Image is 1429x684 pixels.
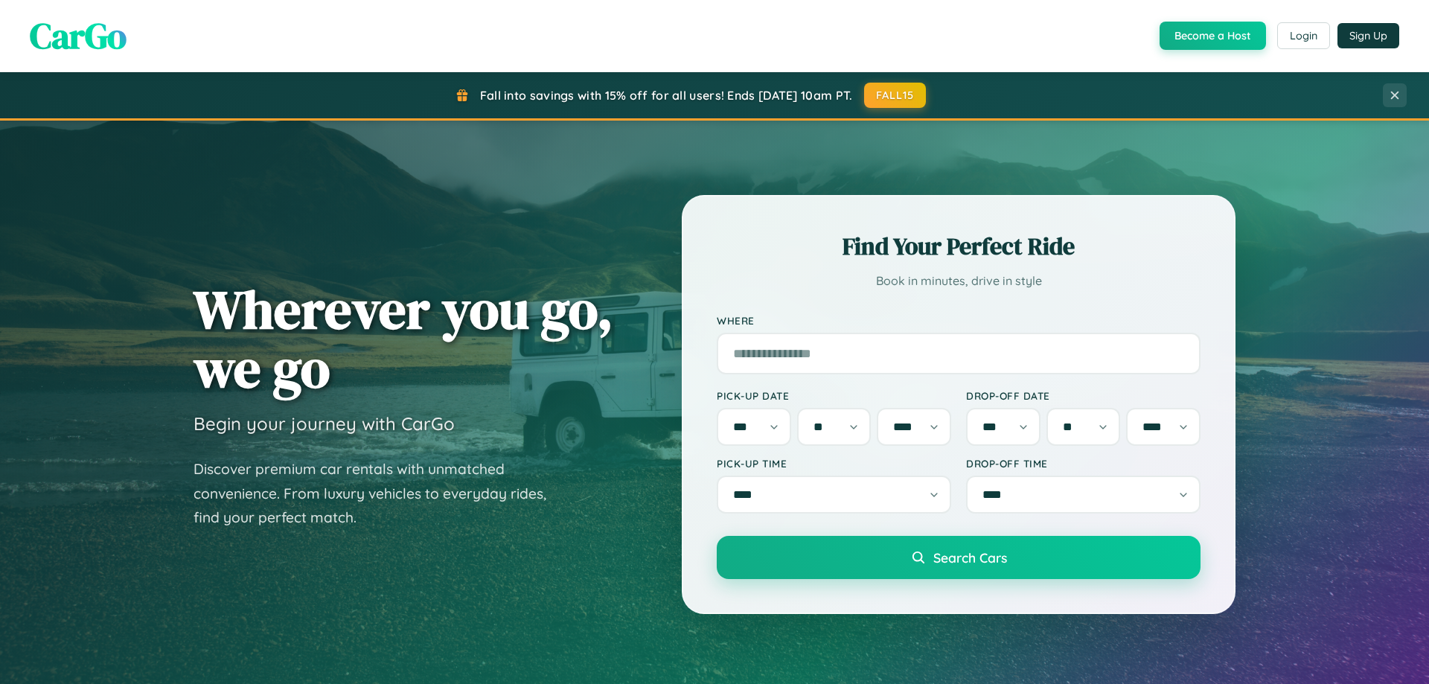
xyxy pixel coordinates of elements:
button: Login [1277,22,1330,49]
h2: Find Your Perfect Ride [717,230,1201,263]
h3: Begin your journey with CarGo [194,412,455,435]
label: Where [717,314,1201,327]
h1: Wherever you go, we go [194,280,613,397]
p: Book in minutes, drive in style [717,270,1201,292]
label: Drop-off Time [966,457,1201,470]
label: Pick-up Time [717,457,951,470]
p: Discover premium car rentals with unmatched convenience. From luxury vehicles to everyday rides, ... [194,457,566,530]
button: Become a Host [1160,22,1266,50]
label: Pick-up Date [717,389,951,402]
span: CarGo [30,11,127,60]
span: Fall into savings with 15% off for all users! Ends [DATE] 10am PT. [480,88,853,103]
button: Search Cars [717,536,1201,579]
button: FALL15 [864,83,927,108]
span: Search Cars [933,549,1007,566]
button: Sign Up [1337,23,1399,48]
label: Drop-off Date [966,389,1201,402]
